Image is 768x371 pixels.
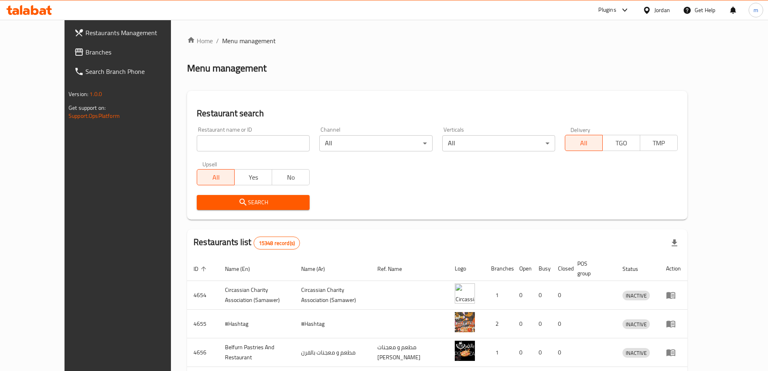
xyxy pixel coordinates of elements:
td: 0 [532,281,552,310]
div: INACTIVE [622,291,650,300]
td: 4655 [187,310,219,338]
td: 1 [485,338,513,367]
span: Version: [69,89,88,99]
td: ​Circassian ​Charity ​Association​ (Samawer) [219,281,295,310]
th: Branches [485,256,513,281]
label: Delivery [570,127,591,132]
span: ID [194,264,209,274]
a: Branches [68,42,193,62]
button: All [565,135,603,151]
span: No [275,172,306,183]
span: Restaurants Management [85,28,186,38]
button: TGO [602,135,640,151]
div: Plugins [598,5,616,15]
td: 1 [485,281,513,310]
div: All [442,135,555,151]
div: Menu [666,319,681,329]
td: #Hashtag [295,310,371,338]
div: All [319,135,432,151]
span: Yes [238,172,269,183]
span: Search [203,197,303,208]
div: Jordan [654,6,670,15]
span: INACTIVE [622,348,650,358]
span: Menu management [222,36,276,46]
div: Menu [666,290,681,300]
span: Name (Ar) [301,264,335,274]
div: Export file [665,233,684,253]
label: Upsell [202,161,217,167]
div: Total records count [254,237,300,249]
h2: Menu management [187,62,266,75]
td: 0 [552,310,571,338]
span: INACTIVE [622,320,650,329]
span: TMP [643,137,674,149]
span: Name (En) [225,264,260,274]
td: 2 [485,310,513,338]
div: Menu [666,348,681,357]
input: Search for restaurant name or ID.. [197,135,310,151]
span: Get support on: [69,103,106,113]
td: 0 [513,338,532,367]
span: m [753,6,758,15]
button: All [197,169,235,185]
td: مطعم و معجنات بالفرن [295,338,371,367]
a: Restaurants Management [68,23,193,42]
li: / [216,36,219,46]
span: TGO [606,137,637,149]
h2: Restaurants list [194,236,300,249]
th: Logo [448,256,485,281]
td: Belfurn Pastries And Restaurant [219,338,295,367]
td: 0 [513,310,532,338]
a: Home [187,36,213,46]
span: INACTIVE [622,291,650,300]
td: 0 [532,310,552,338]
img: #Hashtag [455,312,475,332]
img: Belfurn Pastries And Restaurant [455,341,475,361]
th: Action [660,256,687,281]
td: ​Circassian ​Charity ​Association​ (Samawer) [295,281,371,310]
td: #Hashtag [219,310,295,338]
th: Busy [532,256,552,281]
td: 0 [552,338,571,367]
h2: Restaurant search [197,107,678,119]
button: No [272,169,310,185]
button: TMP [640,135,678,151]
span: 15348 record(s) [254,239,300,247]
span: Ref. Name [377,264,412,274]
a: Support.OpsPlatform [69,111,120,121]
span: Status [622,264,649,274]
nav: breadcrumb [187,36,687,46]
th: Closed [552,256,571,281]
td: 4656 [187,338,219,367]
td: 4654 [187,281,219,310]
td: 0 [513,281,532,310]
span: Search Branch Phone [85,67,186,76]
button: Search [197,195,310,210]
span: 1.0.0 [89,89,102,99]
td: 0 [552,281,571,310]
button: Yes [234,169,272,185]
span: All [568,137,599,149]
a: Search Branch Phone [68,62,193,81]
img: ​Circassian ​Charity ​Association​ (Samawer) [455,283,475,304]
th: Open [513,256,532,281]
span: All [200,172,231,183]
td: مطعم و معجنات [PERSON_NAME] [371,338,448,367]
td: 0 [532,338,552,367]
span: POS group [577,259,606,278]
span: Branches [85,47,186,57]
